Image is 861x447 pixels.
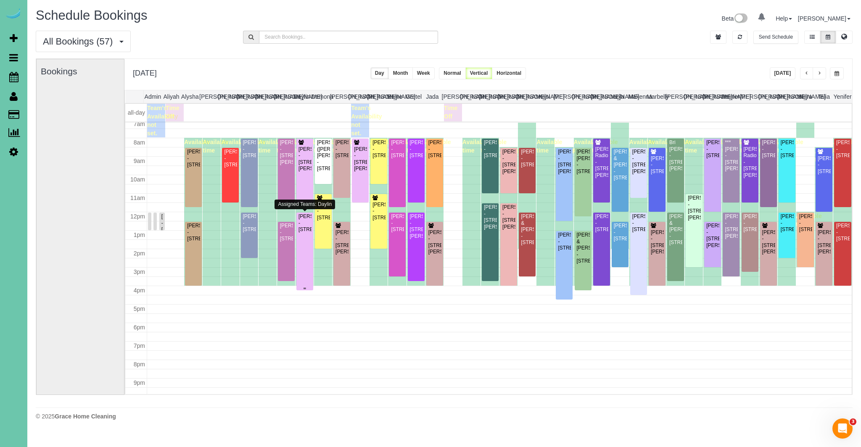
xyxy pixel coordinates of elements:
[259,139,284,154] span: Available time
[36,8,147,23] span: Schedule Bookings
[734,13,747,24] img: New interface
[335,139,349,159] div: [PERSON_NAME] - [STREET_ADDRESS]
[134,139,145,146] span: 8am
[391,139,404,159] div: [PERSON_NAME] - [STREET_ADDRESS]
[780,213,794,233] div: [PERSON_NAME] - [STREET_ADDRESS]
[143,90,162,103] th: Admin
[412,67,435,79] button: Week
[187,223,200,242] div: [PERSON_NAME] - [STREET_ADDRESS]
[428,229,441,255] div: [PERSON_NAME] - [STREET_ADDRESS][PERSON_NAME]
[770,67,796,79] button: [DATE]
[130,213,145,220] span: 12pm
[502,204,515,230] div: [PERSON_NAME] - [STREET_ADDRESS][PERSON_NAME]
[706,223,719,249] div: [PERSON_NAME] - [STREET_ADDRESS][PERSON_NAME]
[311,90,330,103] th: Demona
[706,139,719,159] div: [PERSON_NAME] - [STREET_ADDRESS]
[409,139,423,159] div: [PERSON_NAME] - [STREET_ADDRESS]
[386,90,404,103] th: Esme
[237,90,255,103] th: [PERSON_NAME]
[574,139,600,154] span: Available time
[572,90,591,103] th: [PERSON_NAME]
[555,148,581,163] span: Available time
[130,176,145,183] span: 10am
[404,90,423,103] th: Gretel
[535,90,553,103] th: Kasi
[776,15,792,22] a: Help
[259,31,438,44] input: Search Bookings..
[187,149,200,168] div: [PERSON_NAME] - [STREET_ADDRESS]
[388,67,413,79] button: Month
[595,146,608,179] div: [PERSON_NAME] Radio - [STREET_ADDRESS][PERSON_NAME]
[243,213,256,233] div: [PERSON_NAME] - [STREET_ADDRESS]
[502,149,515,175] div: [PERSON_NAME] - [STREET_ADDRESS][PERSON_NAME]
[391,213,404,233] div: [PERSON_NAME] - [STREET_ADDRESS]
[134,287,145,294] span: 4pm
[224,149,237,168] div: [PERSON_NAME] - [STREET_ADDRESS]
[753,31,798,44] button: Send Schedule
[669,139,682,172] div: Bri [PERSON_NAME] - [STREET_ADDRESS][PERSON_NAME]
[836,139,850,159] div: [PERSON_NAME] - [STREET_ADDRESS]
[134,342,145,349] span: 7pm
[335,229,349,255] div: [PERSON_NAME] - [STREET_ADDRESS][PERSON_NAME]
[595,213,608,233] div: [PERSON_NAME] - [STREET_ADDRESS]
[134,379,145,386] span: 9pm
[498,90,516,103] th: [PERSON_NAME]
[576,149,590,175] div: [PERSON_NAME] [PERSON_NAME] - [STREET_ADDRESS]
[367,90,386,103] th: [PERSON_NAME]
[134,305,145,312] span: 5pm
[462,139,488,154] span: Available time
[516,90,535,103] th: [PERSON_NAME]
[832,418,853,439] iframe: Intercom live chat
[722,139,747,154] span: Available time
[134,231,145,238] span: 1pm
[796,213,822,228] span: Available time
[199,90,218,103] th: [PERSON_NAME]
[255,90,274,103] th: [PERSON_NAME]
[666,90,684,103] th: [PERSON_NAME]
[275,200,335,209] div: Assigned Teams: Daylin
[43,36,117,47] span: All Bookings (57)
[850,418,856,425] span: 3
[479,90,497,103] th: [PERSON_NAME]
[317,202,330,221] div: [PERSON_NAME] - [STREET_ADDRESS]
[298,213,312,233] div: [PERSON_NAME] - [STREET_ADDRESS]
[130,195,145,201] span: 11am
[425,139,451,154] span: Available time
[613,149,627,181] div: [PERSON_NAME] & [PERSON_NAME] - [STREET_ADDRESS]
[666,139,692,154] span: Available time
[685,139,710,154] span: Available time
[722,15,748,22] a: Beta
[280,139,293,166] div: [PERSON_NAME] - [STREET_ADDRESS][PERSON_NAME]
[330,90,348,103] th: [PERSON_NAME]
[134,250,145,257] span: 2pm
[218,90,236,103] th: [PERSON_NAME]
[576,232,590,264] div: [PERSON_NAME] & [PERSON_NAME] - [STREET_ADDRESS]
[296,139,321,154] span: Available time
[721,90,740,103] th: Reinier
[703,90,721,103] th: [PERSON_NAME]
[439,67,465,79] button: Normal
[817,155,831,175] div: [PERSON_NAME] - [STREET_ADDRESS]
[743,213,757,233] div: [PERSON_NAME] - [STREET_ADDRESS]
[762,139,775,159] div: [PERSON_NAME] - [STREET_ADDRESS]
[351,105,382,137] span: Team's Availability not set.
[499,148,525,163] span: Available time
[778,139,803,154] span: Available time
[628,90,647,103] th: Makenna
[41,66,120,76] h3: Bookings
[162,90,180,103] th: Aliyah
[536,139,562,154] span: Available time
[650,229,664,255] div: [PERSON_NAME] - [STREET_ADDRESS][PERSON_NAME]
[423,90,441,103] th: Jada
[134,268,145,275] span: 3pm
[409,213,423,239] div: [PERSON_NAME] - [STREET_ADDRESS][PERSON_NAME]
[687,195,701,221] div: [PERSON_NAME] - [STREET_ADDRESS][PERSON_NAME]
[741,139,766,154] span: Available time
[134,158,145,164] span: 9am
[221,139,247,154] span: Available time
[372,139,386,159] div: [PERSON_NAME] - [STREET_ADDRESS]
[444,105,457,120] span: Time Off
[520,213,534,246] div: [PERSON_NAME] & [PERSON_NAME] - [STREET_ADDRESS]
[648,139,673,154] span: Available time
[240,139,266,154] span: Available time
